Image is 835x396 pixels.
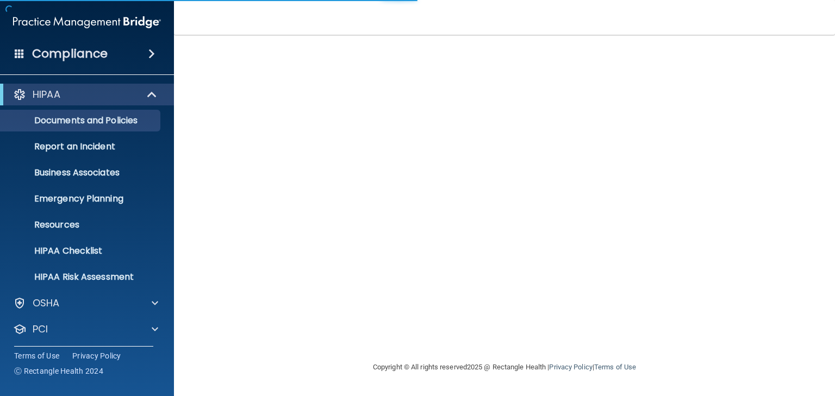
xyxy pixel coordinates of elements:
[72,350,121,361] a: Privacy Policy
[7,193,155,204] p: Emergency Planning
[306,350,703,385] div: Copyright © All rights reserved 2025 @ Rectangle Health | |
[33,88,60,101] p: HIPAA
[13,323,158,336] a: PCI
[13,11,161,33] img: PMB logo
[14,366,103,376] span: Ⓒ Rectangle Health 2024
[7,272,155,282] p: HIPAA Risk Assessment
[33,323,48,336] p: PCI
[33,297,60,310] p: OSHA
[7,141,155,152] p: Report an Incident
[594,363,636,371] a: Terms of Use
[7,115,155,126] p: Documents and Policies
[7,219,155,230] p: Resources
[13,88,158,101] a: HIPAA
[32,46,108,61] h4: Compliance
[14,350,59,361] a: Terms of Use
[7,246,155,256] p: HIPAA Checklist
[7,167,155,178] p: Business Associates
[549,363,592,371] a: Privacy Policy
[13,297,158,310] a: OSHA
